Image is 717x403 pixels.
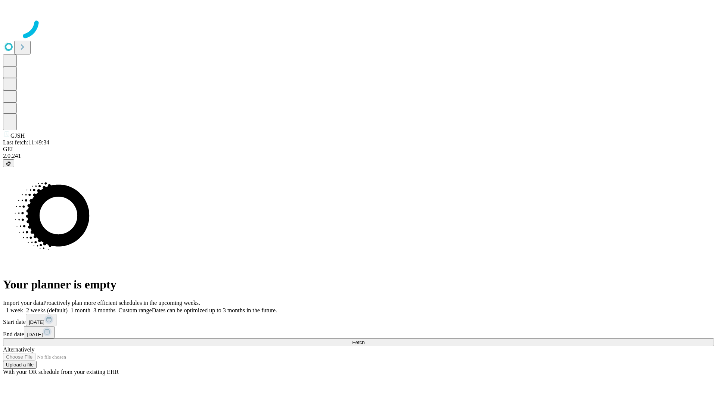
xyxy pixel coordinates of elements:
[3,278,714,291] h1: Your planner is empty
[3,361,37,369] button: Upload a file
[3,139,49,146] span: Last fetch: 11:49:34
[3,338,714,346] button: Fetch
[3,369,119,375] span: With your OR schedule from your existing EHR
[118,307,152,313] span: Custom range
[352,340,364,345] span: Fetch
[27,332,43,337] span: [DATE]
[3,314,714,326] div: Start date
[3,300,43,306] span: Import your data
[10,132,25,139] span: GJSH
[6,307,23,313] span: 1 week
[3,153,714,159] div: 2.0.241
[71,307,90,313] span: 1 month
[29,319,44,325] span: [DATE]
[43,300,200,306] span: Proactively plan more efficient schedules in the upcoming weeks.
[3,159,14,167] button: @
[93,307,115,313] span: 3 months
[26,307,68,313] span: 2 weeks (default)
[3,326,714,338] div: End date
[6,160,11,166] span: @
[26,314,56,326] button: [DATE]
[152,307,277,313] span: Dates can be optimized up to 3 months in the future.
[24,326,55,338] button: [DATE]
[3,346,34,353] span: Alternatively
[3,146,714,153] div: GEI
